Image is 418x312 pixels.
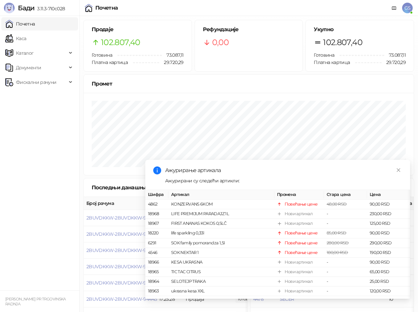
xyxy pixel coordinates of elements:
[168,228,274,238] td: life sparkling 0,33l
[324,209,367,219] td: -
[86,231,157,237] button: 2BUVDKKW-2BUVDKKW-94447
[367,219,410,228] td: 125,00 RSD
[95,5,118,11] div: Почетна
[145,258,168,267] td: 18966
[168,267,274,277] td: TIC TAC CITRUS
[384,51,406,59] span: 73.087,11
[5,32,26,45] a: Каса
[285,201,318,208] div: Повећање цене
[367,238,410,248] td: 290,00 RSD
[168,258,274,267] td: KESA UKRASNA
[367,190,410,200] th: Цена
[16,46,34,60] span: Каталог
[145,200,168,209] td: 4862
[285,259,312,266] div: Нови артикал
[145,296,168,306] td: 17241
[168,296,274,306] td: ballantine s 0,7l 2 case
[327,230,346,235] span: 85,00 RSD
[274,190,324,200] th: Промена
[323,36,362,49] span: 102.807,40
[168,248,274,258] td: SOK NEKTAR 1
[16,76,56,89] span: Фискални рачуни
[168,277,274,286] td: SELOTEJP TRAKA
[145,238,168,248] td: 6291
[324,219,367,228] td: -
[165,177,402,184] div: Ажурирани су следећи артикли:
[86,280,157,286] button: 2BUVDKKW-2BUVDKKW-94444
[367,209,410,219] td: 230,00 RSD
[285,239,318,246] div: Повећање цене
[92,52,112,58] span: Готовина
[145,219,168,228] td: 18967
[314,26,406,33] h5: Укупно
[18,4,34,12] span: Бади
[16,61,41,74] span: Документи
[145,248,168,258] td: 4546
[92,59,128,65] span: Платна картица
[168,209,274,219] td: LIFE PREMIJUM PARADAJZ 1L
[212,36,229,49] span: 0,00
[145,190,168,200] th: Шифра
[145,286,168,296] td: 18963
[34,6,65,12] span: 3.11.3-710c028
[285,297,316,304] div: Смањење цене
[168,238,274,248] td: SOK family pomorandza 1,5l
[402,3,413,13] span: GS
[4,3,15,13] img: Logo
[324,277,367,286] td: -
[327,250,348,255] span: 180,00 RSD
[327,298,352,303] span: 2.099,00 RSD
[92,26,184,33] h5: Продаје
[92,183,179,192] div: Последњи данашњи рачуни
[86,215,157,221] button: 2BUVDKKW-2BUVDKKW-94448
[285,211,312,217] div: Нови артикал
[168,200,274,209] td: KONZERVANS 6KOM
[314,59,350,65] span: Платна картица
[367,200,410,209] td: 90,00 RSD
[145,228,168,238] td: 18220
[324,190,367,200] th: Стара цена
[162,51,183,59] span: 73.087,11
[168,286,274,296] td: ukrasna kesa XXL
[324,267,367,277] td: -
[84,197,157,210] th: Број рачуна
[168,190,274,200] th: Артикал
[5,297,66,306] small: [PERSON_NAME] PR TRGOVINSKA RADNJA
[92,80,406,88] div: Промет
[168,219,274,228] td: FIRST ANANAS KOKOS 0,5LČ
[285,288,312,294] div: Нови артикал
[285,278,312,285] div: Нови артикал
[285,269,312,275] div: Нови артикал
[86,296,157,302] button: 2BUVDKKW-2BUVDKKW-94443
[367,258,410,267] td: 90,00 RSD
[153,166,161,174] span: info-circle
[145,267,168,277] td: 18965
[285,249,318,256] div: Повећање цене
[367,228,410,238] td: 90,00 RSD
[327,240,349,245] span: 280,00 RSD
[367,248,410,258] td: 190,00 RSD
[145,277,168,286] td: 18964
[324,258,367,267] td: -
[367,286,410,296] td: 120,00 RSD
[285,230,318,236] div: Повећање цене
[145,209,168,219] td: 18968
[285,220,312,227] div: Нови артикал
[396,168,401,172] span: close
[86,264,157,270] button: 2BUVDKKW-2BUVDKKW-94445
[101,36,140,49] span: 102.807,40
[367,296,410,306] td: 2.020,00 RSD
[382,59,406,66] span: 29.720,29
[389,3,399,13] a: Документација
[165,166,402,174] div: Ажурирање артикала
[327,202,347,207] span: 48,00 RSD
[324,286,367,296] td: -
[86,247,157,253] button: 2BUVDKKW-2BUVDKKW-94446
[395,166,402,174] a: Close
